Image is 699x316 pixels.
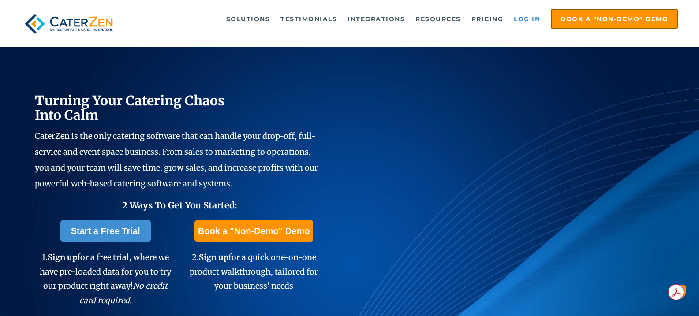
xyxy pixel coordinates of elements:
[35,131,318,189] span: CaterZen is the only catering software that can handle your drop-off, full-service and event spac...
[60,220,151,242] a: Start a Free Trial
[411,10,465,28] a: Resources
[35,92,225,123] span: Turning Your Catering Chaos Into Calm
[621,282,689,306] iframe: Help widget launcher
[40,252,171,305] span: 1. for a free trial, where we have pre-loaded data for you to try our product right away!
[21,9,116,38] img: caterzen
[190,252,318,291] span: 2. for a quick one-on-one product walkthrough, tailored for your business' needs
[276,10,341,28] a: Testimonials
[79,281,168,305] em: No credit card required.
[509,10,545,28] a: Log in
[133,9,678,29] div: Navigation Menu
[343,10,409,28] a: Integrations
[194,220,313,242] a: Book a "Non-Demo" Demo
[48,252,77,262] span: Sign up
[199,252,228,262] span: Sign up
[222,10,275,28] a: Solutions
[551,9,678,29] a: Book a "Non-Demo" Demo
[122,200,237,211] span: 2 Ways To Get You Started:
[467,10,508,28] a: Pricing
